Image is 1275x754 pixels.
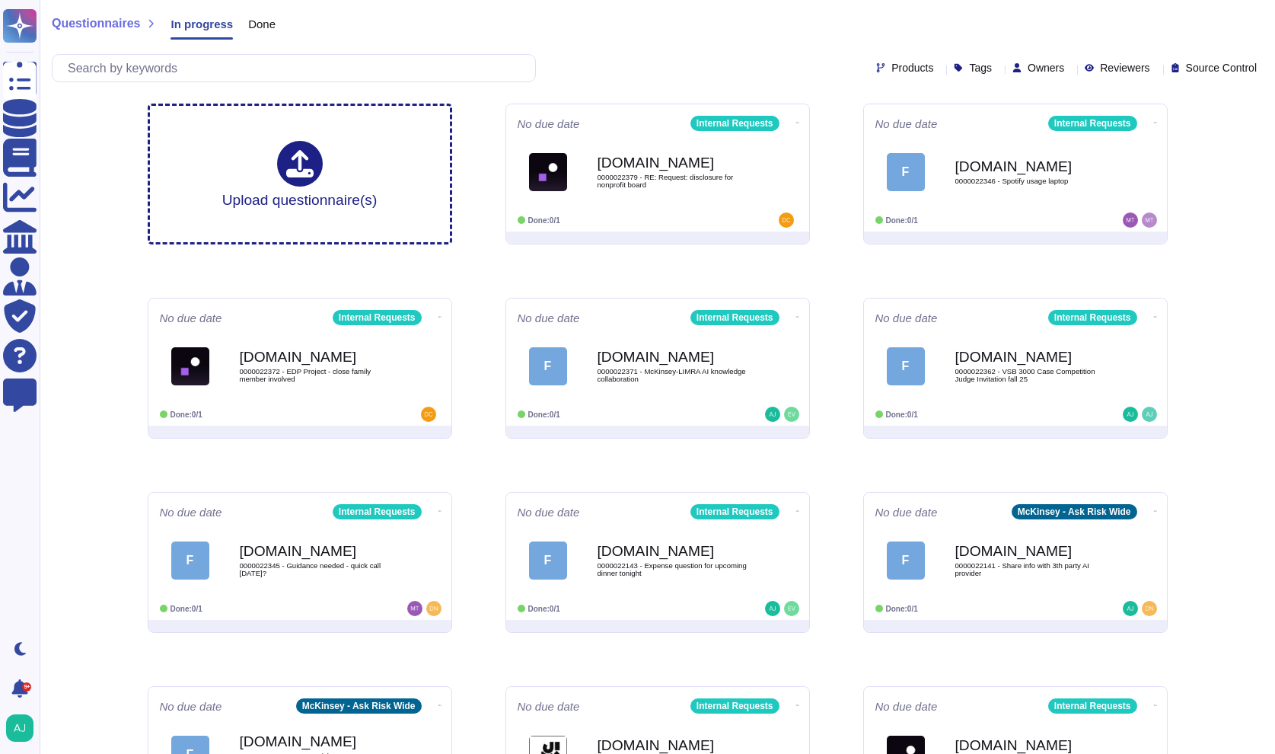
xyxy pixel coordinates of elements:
div: 9+ [22,682,31,692]
img: user [421,407,436,422]
span: Done: 0/1 [528,216,560,225]
div: Internal Requests [333,504,422,519]
img: Logo [171,347,209,385]
img: user [765,601,780,616]
span: No due date [875,118,938,129]
img: user [784,601,799,616]
img: user [1123,601,1138,616]
span: No due date [518,118,580,129]
div: F [171,542,209,580]
img: user [1142,407,1157,422]
div: F [887,153,925,191]
b: [DOMAIN_NAME] [955,544,1108,558]
span: No due date [518,701,580,712]
b: [DOMAIN_NAME] [598,155,750,170]
span: Done: 0/1 [886,216,918,225]
img: user [765,407,780,422]
input: Search by keywords [60,55,535,81]
span: No due date [160,506,222,518]
button: user [3,711,44,745]
span: Owners [1028,62,1064,73]
b: [DOMAIN_NAME] [240,350,392,364]
span: Source Control [1186,62,1257,73]
div: Internal Requests [690,310,779,325]
span: Done [248,18,276,30]
img: user [407,601,422,616]
img: user [6,714,33,742]
span: 0000022371 - McKinsey-LIMRA AI knowledge collaboration [598,368,750,382]
img: user [1142,212,1157,228]
span: 0000022143 - Expense question for upcoming dinner tonight [598,562,750,577]
span: Questionnaires [52,18,140,30]
div: F [887,542,925,580]
img: user [1123,212,1138,228]
div: F [887,347,925,385]
span: No due date [518,312,580,324]
div: F [529,347,567,385]
div: Upload questionnaire(s) [222,141,378,207]
span: 0000022141 - Share info with 3th party AI provider [955,562,1108,577]
b: [DOMAIN_NAME] [598,738,750,752]
span: No due date [160,312,222,324]
div: Internal Requests [690,504,779,519]
b: [DOMAIN_NAME] [240,734,392,749]
b: [DOMAIN_NAME] [955,159,1108,174]
span: 0000022372 - EDP Project - close family member involved [240,368,392,382]
div: Internal Requests [1048,116,1137,131]
span: 0000022379 - RE: Request: disclosure for nonprofit board [598,174,750,188]
div: Internal Requests [1048,698,1137,714]
img: user [1123,407,1138,422]
span: 0000022362 - VSB 3000 Case Competition Judge Invitation fall 25 [955,368,1108,382]
span: No due date [875,312,938,324]
div: Internal Requests [690,698,779,714]
span: No due date [875,701,938,712]
div: McKinsey - Ask Risk Wide [1012,504,1137,519]
b: [DOMAIN_NAME] [955,350,1108,364]
img: user [779,212,794,228]
span: No due date [518,506,580,518]
span: Products [891,62,933,73]
span: Tags [969,62,992,73]
div: F [529,542,567,580]
span: 0000022345 - Guidance needed - quick call [DATE]? [240,562,392,577]
span: Done: 0/1 [886,605,918,613]
div: McKinsey - Ask Risk Wide [296,698,422,714]
span: 0000022346 - Spotify usage laptop [955,177,1108,185]
span: No due date [875,506,938,518]
span: In progress [171,18,233,30]
img: user [1142,601,1157,616]
div: Internal Requests [690,116,779,131]
img: user [784,407,799,422]
span: Done: 0/1 [528,411,560,419]
span: Done: 0/1 [528,605,560,613]
b: [DOMAIN_NAME] [955,738,1108,752]
div: Internal Requests [1048,310,1137,325]
span: Done: 0/1 [171,411,202,419]
img: Logo [529,153,567,191]
span: No due date [160,701,222,712]
b: [DOMAIN_NAME] [598,544,750,558]
span: Reviewers [1100,62,1149,73]
span: Done: 0/1 [171,605,202,613]
img: user [426,601,441,616]
b: [DOMAIN_NAME] [598,350,750,364]
span: Done: 0/1 [886,411,918,419]
div: Internal Requests [333,310,422,325]
b: [DOMAIN_NAME] [240,544,392,558]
